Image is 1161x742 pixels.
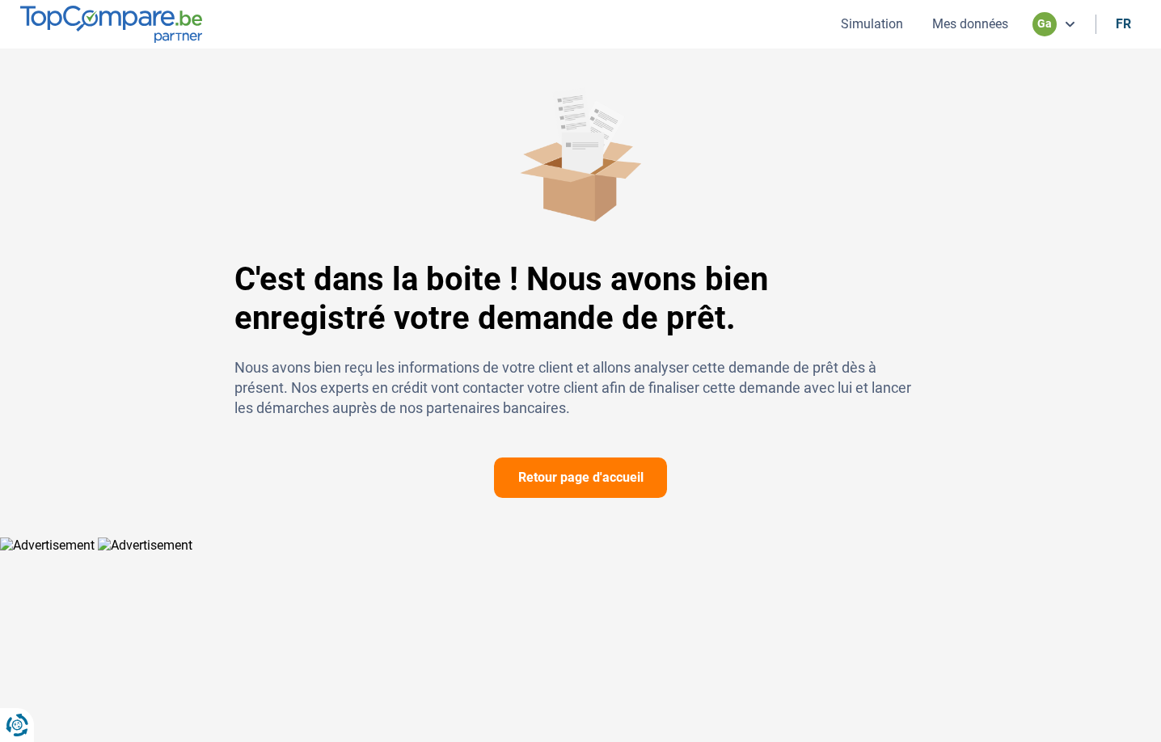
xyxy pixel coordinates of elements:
h1: C'est dans la boite ! Nous avons bien enregistré votre demande de prêt. [234,260,927,338]
button: Simulation [836,15,908,32]
img: TopCompare.be [20,6,202,42]
p: Nous avons bien reçu les informations de votre client et allons analyser cette demande de prêt dè... [234,357,927,419]
div: ga [1032,12,1057,36]
img: Advertisement [98,538,192,553]
img: C'est dans la boite ! Nous avons bien enregistré votre demande de prêt. [520,87,641,221]
div: fr [1116,16,1131,32]
button: Retour page d'accueil [494,457,667,498]
button: Mes données [927,15,1013,32]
